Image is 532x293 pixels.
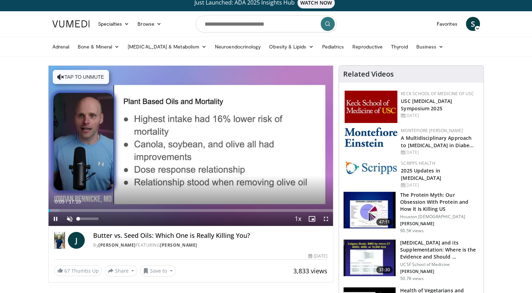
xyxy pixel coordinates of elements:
[319,212,333,226] button: Fullscreen
[401,128,463,134] a: Montefiore [PERSON_NAME]
[93,242,327,248] div: By FEATURING
[196,15,336,32] input: Search topics, interventions
[345,128,397,147] img: b0142b4c-93a1-4b58-8f91-5265c282693c.png.150x105_q85_autocrop_double_scale_upscale_version-0.2.png
[466,17,480,31] a: S
[376,219,393,226] span: 47:11
[412,40,448,54] a: Business
[400,269,479,274] p: [PERSON_NAME]
[432,17,462,31] a: Favorites
[401,112,478,119] div: [DATE]
[69,199,81,204] span: 17:10
[344,192,396,228] img: b7b8b05e-5021-418b-a89a-60a270e7cf82.150x105_q85_crop-smart_upscale.jpg
[54,232,65,249] img: Dr. Jordan Rennicke
[53,70,109,84] button: Tap to unmute
[54,265,102,276] a: 67 Thumbs Up
[64,267,70,274] span: 67
[78,217,98,220] div: Volume Level
[401,160,435,166] a: Scripps Health
[343,191,479,234] a: 47:11 The Protein Myth: Our Obsession With Protein and How It Is Killing US Houston [DEMOGRAPHIC_...
[401,149,478,156] div: [DATE]
[140,265,176,276] button: Save to
[400,214,479,220] p: Houston [DEMOGRAPHIC_DATA]
[401,167,441,181] a: 2025 Updates in [MEDICAL_DATA]
[401,98,452,112] a: USC [MEDICAL_DATA] Symposium 2025
[400,276,423,281] p: 50.7K views
[400,262,479,267] p: UCSF School of Medicine
[293,267,327,275] span: 3,833 views
[93,232,327,240] h4: Butter vs. Seed Oils: Which One is Really Killing You?
[66,199,68,204] span: /
[305,212,319,226] button: Enable picture-in-picture mode
[49,212,63,226] button: Pause
[318,40,348,54] a: Pediatrics
[133,17,166,31] a: Browse
[348,40,387,54] a: Reproductive
[68,232,85,249] a: J
[345,160,397,175] img: c9f2b0b7-b02a-4276-a72a-b0cbb4230bc1.jpg.150x105_q85_autocrop_double_scale_upscale_version-0.2.jpg
[98,242,136,248] a: [PERSON_NAME]
[291,212,305,226] button: Playback Rate
[55,199,64,204] span: 0:05
[211,40,265,54] a: Neuroendocrinology
[343,239,479,281] a: 31:30 [MEDICAL_DATA] and its Supplementation: Where is the Evidence and Should … UCSF School of M...
[376,266,393,273] span: 31:30
[401,91,474,97] a: Keck School of Medicine of USC
[94,17,134,31] a: Specialties
[343,70,394,78] h4: Related Videos
[265,40,318,54] a: Obesity & Lipids
[345,91,397,123] img: 7b941f1f-d101-407a-8bfa-07bd47db01ba.png.150x105_q85_autocrop_double_scale_upscale_version-0.2.jpg
[48,40,74,54] a: Adrenal
[49,209,333,212] div: Progress Bar
[308,253,327,259] div: [DATE]
[63,212,77,226] button: Unmute
[123,40,211,54] a: [MEDICAL_DATA] & Metabolism
[400,221,479,227] p: [PERSON_NAME]
[52,20,90,27] img: VuMedi Logo
[160,242,197,248] a: [PERSON_NAME]
[400,239,479,260] h3: [MEDICAL_DATA] and its Supplementation: Where is the Evidence and Should …
[49,66,333,226] video-js: Video Player
[401,135,474,149] a: A Multidisciplinary Approach to [MEDICAL_DATA] in Diabe…
[387,40,412,54] a: Thyroid
[400,228,423,234] p: 90.5K views
[73,40,123,54] a: Bone & Mineral
[344,240,396,276] img: 4bb25b40-905e-443e-8e37-83f056f6e86e.150x105_q85_crop-smart_upscale.jpg
[105,265,137,276] button: Share
[401,182,478,188] div: [DATE]
[400,191,479,213] h3: The Protein Myth: Our Obsession With Protein and How It Is Killing US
